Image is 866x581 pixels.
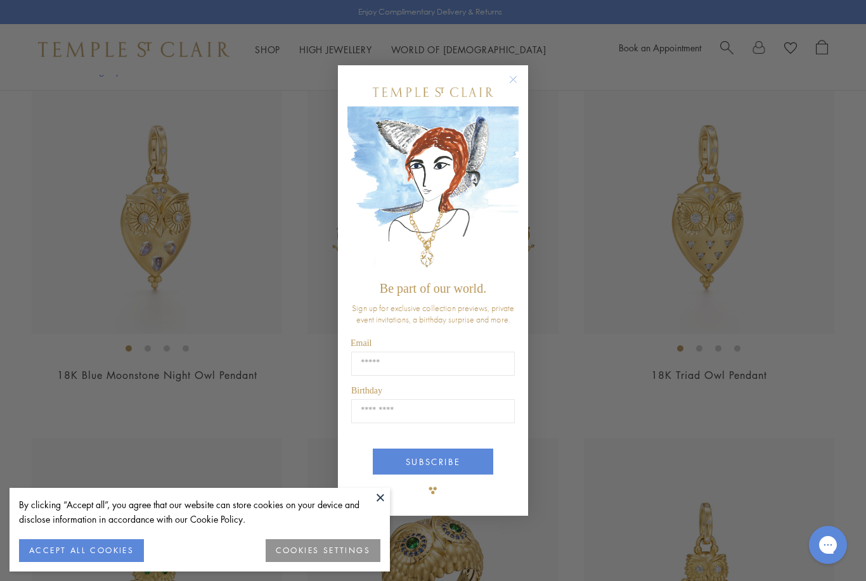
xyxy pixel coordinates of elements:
iframe: Gorgias live chat messenger [803,521,853,568]
span: Birthday [351,386,382,395]
button: SUBSCRIBE [373,449,493,475]
button: Close dialog [512,78,527,94]
img: c4a9eb12-d91a-4d4a-8ee0-386386f4f338.jpeg [347,106,519,276]
span: Be part of our world. [380,281,486,295]
button: COOKIES SETTINGS [266,539,380,562]
span: Sign up for exclusive collection previews, private event invitations, a birthday surprise and more. [352,302,514,325]
img: TSC [420,478,446,503]
input: Email [351,352,515,376]
div: By clicking “Accept all”, you agree that our website can store cookies on your device and disclos... [19,497,380,527]
img: Temple St. Clair [373,87,493,97]
button: ACCEPT ALL COOKIES [19,539,144,562]
span: Email [351,338,372,348]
